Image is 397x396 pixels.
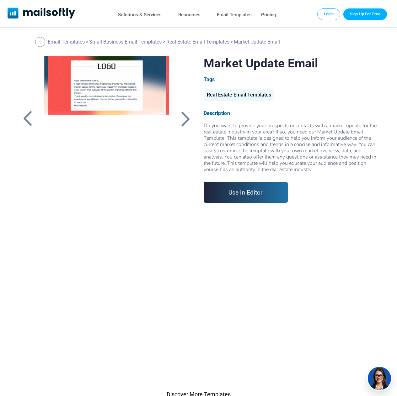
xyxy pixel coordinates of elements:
[204,182,288,203] a: Use in Editor
[8,8,75,20] a: Mailsoftly
[204,89,274,101] div: Real Estate Email Templates
[204,76,377,82] div: Tags
[343,8,387,20] a: Trial
[178,10,201,19] a: Resources
[204,56,377,70] h1: Market Update Email
[35,37,47,47] a: Back
[204,94,274,97] a: Real Estate Email Templates
[261,10,276,19] a: Pricing
[89,39,162,45] a: Small Business Email Templates
[204,110,377,116] div: Description
[20,111,35,127] a: Back
[20,213,377,381] a: Sign up for Mailsoftly
[37,56,176,213] a: Market Update Email
[204,122,377,173] div: Do you want to provide your prospects or contacts with a market update for the real estate indust...
[48,39,85,45] a: Email Templates
[178,111,193,127] a: Back
[317,8,341,20] a: Login
[217,10,252,19] a: Email Templates
[166,39,229,45] a: Real Estate Email Templates
[118,10,162,19] a: Solutions & Services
